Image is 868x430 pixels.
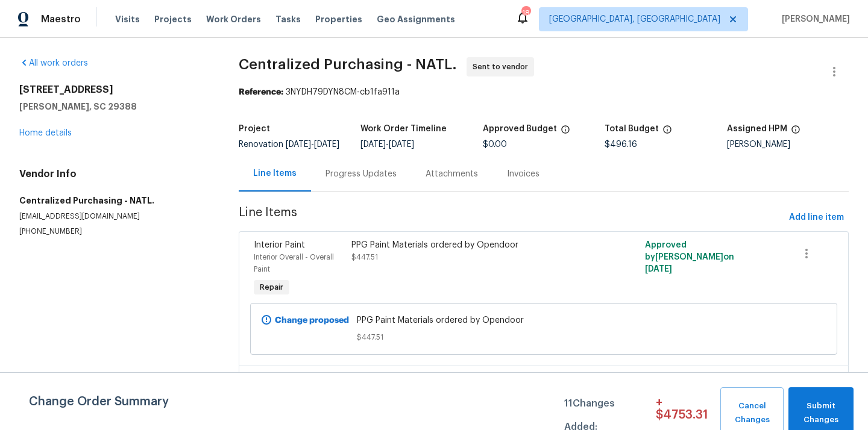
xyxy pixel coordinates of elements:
[19,101,210,113] h5: [PERSON_NAME], SC 29388
[784,207,849,229] button: Add line item
[286,140,339,149] span: -
[239,207,784,229] span: Line Items
[360,140,414,149] span: -
[360,140,386,149] span: [DATE]
[351,239,589,251] div: PPG Paint Materials ordered by Opendoor
[19,226,210,237] p: [PHONE_NUMBER]
[239,88,283,96] b: Reference:
[507,168,539,180] div: Invoices
[239,86,849,98] div: 3NYDH79DYN8CM-cb1fa911a
[645,241,734,273] span: Approved by [PERSON_NAME] on
[483,140,507,149] span: $0.00
[426,168,478,180] div: Attachments
[789,210,844,225] span: Add line item
[239,125,270,133] h5: Project
[275,316,349,325] b: Change proposed
[794,399,848,427] span: Submit Changes
[19,84,210,96] h2: [STREET_ADDRESS]
[473,61,533,73] span: Sent to vendor
[239,140,339,149] span: Renovation
[727,125,787,133] h5: Assigned HPM
[605,125,659,133] h5: Total Budget
[315,13,362,25] span: Properties
[253,167,297,179] div: Line Items
[521,7,530,19] div: 18
[239,57,457,72] span: Centralized Purchasing - NATL.
[254,254,334,273] span: Interior Overall - Overall Paint
[286,140,311,149] span: [DATE]
[727,140,849,149] div: [PERSON_NAME]
[549,13,720,25] span: [GEOGRAPHIC_DATA], [GEOGRAPHIC_DATA]
[357,314,731,326] span: PPG Paint Materials ordered by Opendoor
[19,195,210,207] h5: Centralized Purchasing - NATL.
[360,125,447,133] h5: Work Order Timeline
[605,140,637,149] span: $496.16
[791,125,800,140] span: The hpm assigned to this work order.
[314,140,339,149] span: [DATE]
[325,168,397,180] div: Progress Updates
[19,129,72,137] a: Home details
[19,211,210,222] p: [EMAIL_ADDRESS][DOMAIN_NAME]
[377,13,455,25] span: Geo Assignments
[275,15,301,23] span: Tasks
[351,254,378,261] span: $447.51
[154,13,192,25] span: Projects
[255,281,288,293] span: Repair
[777,13,850,25] span: [PERSON_NAME]
[206,13,261,25] span: Work Orders
[115,13,140,25] span: Visits
[19,59,88,67] a: All work orders
[19,168,210,180] h4: Vendor Info
[726,399,778,427] span: Cancel Changes
[41,13,81,25] span: Maestro
[662,125,672,140] span: The total cost of line items that have been proposed by Opendoor. This sum includes line items th...
[645,265,672,273] span: [DATE]
[254,241,305,249] span: Interior Paint
[389,140,414,149] span: [DATE]
[357,331,731,343] span: $447.51
[483,125,557,133] h5: Approved Budget
[561,125,570,140] span: The total cost of line items that have been approved by both Opendoor and the Trade Partner. This...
